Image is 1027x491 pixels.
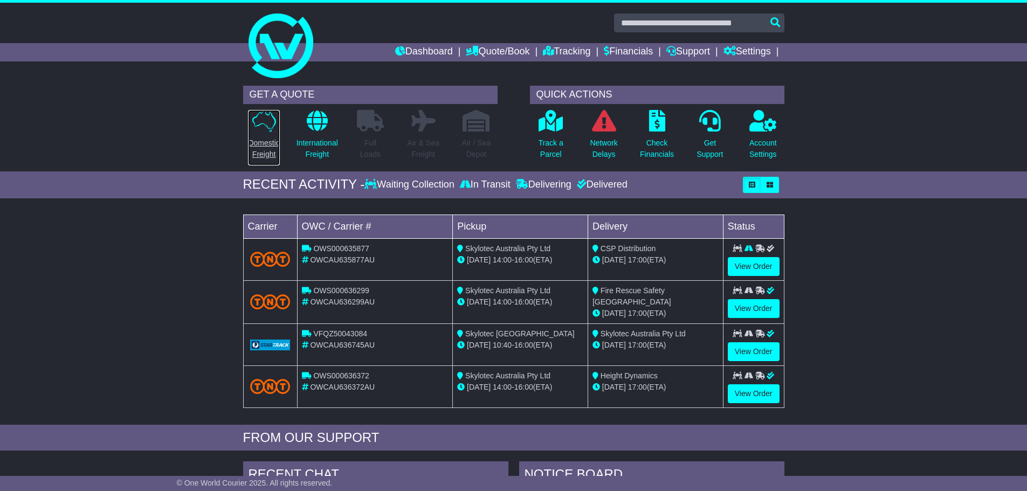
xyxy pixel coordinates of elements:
p: Account Settings [749,137,777,160]
div: - (ETA) [457,296,583,308]
span: [DATE] [602,255,626,264]
span: [DATE] [602,309,626,317]
a: Settings [723,43,771,61]
span: OWCAU636745AU [310,341,375,349]
a: Support [666,43,710,61]
div: GET A QUOTE [243,86,498,104]
p: Full Loads [357,137,384,160]
div: RECENT ACTIVITY - [243,177,365,192]
div: - (ETA) [457,340,583,351]
div: Delivering [513,179,574,191]
img: TNT_Domestic.png [250,294,291,309]
a: Financials [604,43,653,61]
span: [DATE] [602,383,626,391]
a: Dashboard [395,43,453,61]
span: Skylotec Australia Pty Ltd [465,371,550,380]
p: Air / Sea Depot [462,137,491,160]
span: OWS000635877 [313,244,369,253]
a: NetworkDelays [589,109,618,166]
div: Delivered [574,179,628,191]
span: Fire Rescue Safety [GEOGRAPHIC_DATA] [592,286,671,306]
span: © One World Courier 2025. All rights reserved. [177,479,333,487]
div: (ETA) [592,254,719,266]
a: Tracking [543,43,590,61]
span: 16:00 [514,255,533,264]
img: TNT_Domestic.png [250,379,291,393]
span: [DATE] [602,341,626,349]
a: AccountSettings [749,109,777,166]
span: OWCAU635877AU [310,255,375,264]
span: 17:00 [628,341,647,349]
div: - (ETA) [457,382,583,393]
td: Pickup [453,215,588,238]
span: 16:00 [514,383,533,391]
span: Skylotec Australia Pty Ltd [465,244,550,253]
a: DomesticFreight [247,109,280,166]
a: Quote/Book [466,43,529,61]
div: (ETA) [592,382,719,393]
div: FROM OUR SUPPORT [243,430,784,446]
div: (ETA) [592,340,719,351]
span: [DATE] [467,341,491,349]
p: Get Support [697,137,723,160]
a: GetSupport [696,109,723,166]
span: 14:00 [493,298,512,306]
span: [DATE] [467,298,491,306]
span: OWCAU636299AU [310,298,375,306]
span: OWCAU636372AU [310,383,375,391]
p: Air & Sea Freight [408,137,439,160]
td: OWC / Carrier # [297,215,453,238]
a: Track aParcel [538,109,564,166]
td: Delivery [588,215,723,238]
span: Skylotec [GEOGRAPHIC_DATA] [465,329,575,338]
a: View Order [728,342,780,361]
span: 14:00 [493,255,512,264]
div: Waiting Collection [364,179,457,191]
a: View Order [728,299,780,318]
td: Carrier [243,215,297,238]
img: GetCarrierServiceLogo [250,340,291,350]
a: View Order [728,257,780,276]
div: In Transit [457,179,513,191]
a: View Order [728,384,780,403]
span: Skylotec Australia Pty Ltd [601,329,686,338]
a: InternationalFreight [296,109,339,166]
div: QUICK ACTIONS [530,86,784,104]
td: Status [723,215,784,238]
div: - (ETA) [457,254,583,266]
span: [DATE] [467,255,491,264]
div: NOTICE BOARD [519,461,784,490]
p: Check Financials [640,137,674,160]
span: VFQZ50043084 [313,329,367,338]
span: 14:00 [493,383,512,391]
span: 16:00 [514,298,533,306]
span: OWS000636372 [313,371,369,380]
span: CSP Distribution [601,244,656,253]
a: CheckFinancials [639,109,674,166]
span: 17:00 [628,255,647,264]
img: TNT_Domestic.png [250,252,291,266]
p: Network Delays [590,137,617,160]
span: 16:00 [514,341,533,349]
span: [DATE] [467,383,491,391]
span: Height Dynamics [601,371,658,380]
div: RECENT CHAT [243,461,508,490]
span: 17:00 [628,383,647,391]
p: Domestic Freight [248,137,279,160]
p: International Freight [297,137,338,160]
span: OWS000636299 [313,286,369,295]
span: 10:40 [493,341,512,349]
div: (ETA) [592,308,719,319]
p: Track a Parcel [539,137,563,160]
span: Skylotec Australia Pty Ltd [465,286,550,295]
span: 17:00 [628,309,647,317]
